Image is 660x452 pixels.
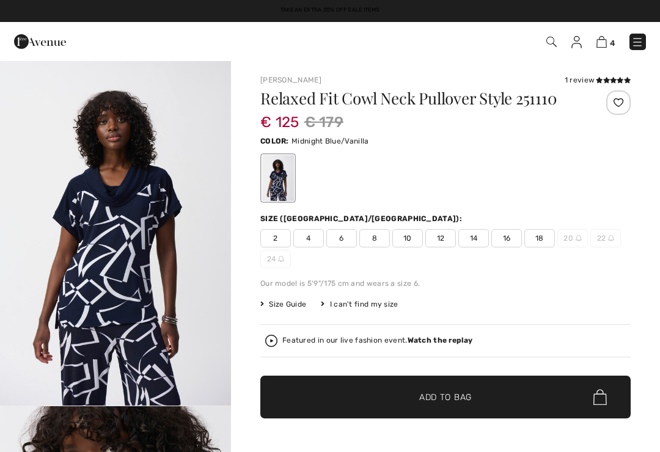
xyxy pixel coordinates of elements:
[557,229,588,247] span: 20
[326,229,357,247] span: 6
[610,38,615,48] span: 4
[260,90,569,106] h1: Relaxed Fit Cowl Neck Pullover Style 251110
[14,29,66,54] img: 1ère Avenue
[260,229,291,247] span: 2
[491,229,522,247] span: 16
[260,137,289,145] span: Color:
[596,36,607,48] img: Shopping Bag
[631,36,643,48] img: Menu
[265,335,277,347] img: Watch the replay
[260,299,306,310] span: Size Guide
[458,229,489,247] span: 14
[304,111,344,133] span: € 179
[425,229,456,247] span: 12
[596,34,615,49] a: 4
[576,235,582,241] img: ring-m.svg
[260,213,464,224] div: Size ([GEOGRAPHIC_DATA]/[GEOGRAPHIC_DATA]):
[260,101,299,131] span: € 125
[260,76,321,84] a: [PERSON_NAME]
[14,35,66,46] a: 1ère Avenue
[392,229,423,247] span: 10
[293,229,324,247] span: 4
[291,137,369,145] span: Midnight Blue/Vanilla
[262,155,294,201] div: Midnight Blue/Vanilla
[260,376,631,418] button: Add to Bag
[590,229,621,247] span: 22
[608,235,614,241] img: ring-m.svg
[321,299,398,310] div: I can't find my size
[546,37,557,47] img: Search
[593,389,607,405] img: Bag.svg
[278,256,284,262] img: ring-m.svg
[280,7,380,13] a: Take an Extra 20% Off Sale Items
[260,250,291,268] span: 24
[282,337,472,344] div: Featured in our live fashion event.
[419,391,472,404] span: Add to Bag
[524,229,555,247] span: 18
[359,229,390,247] span: 8
[571,36,582,48] img: My Info
[408,336,473,344] strong: Watch the replay
[565,75,631,86] div: 1 review
[260,278,631,289] div: Our model is 5'9"/175 cm and wears a size 6.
